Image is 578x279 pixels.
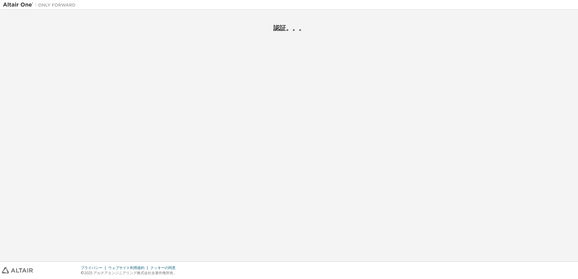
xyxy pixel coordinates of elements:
img: altair_logo.svg [2,267,33,274]
div: ウェブサイト利用規約 [108,265,150,270]
h2: 認証。。。 [3,24,575,32]
font: 2025 アルテアエンジニアリング株式会社全著作権所有。 [84,270,177,275]
div: クッキーの同意 [150,265,179,270]
img: Altair One [3,2,79,8]
div: プライバシー [81,265,108,270]
p: © [81,270,179,275]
